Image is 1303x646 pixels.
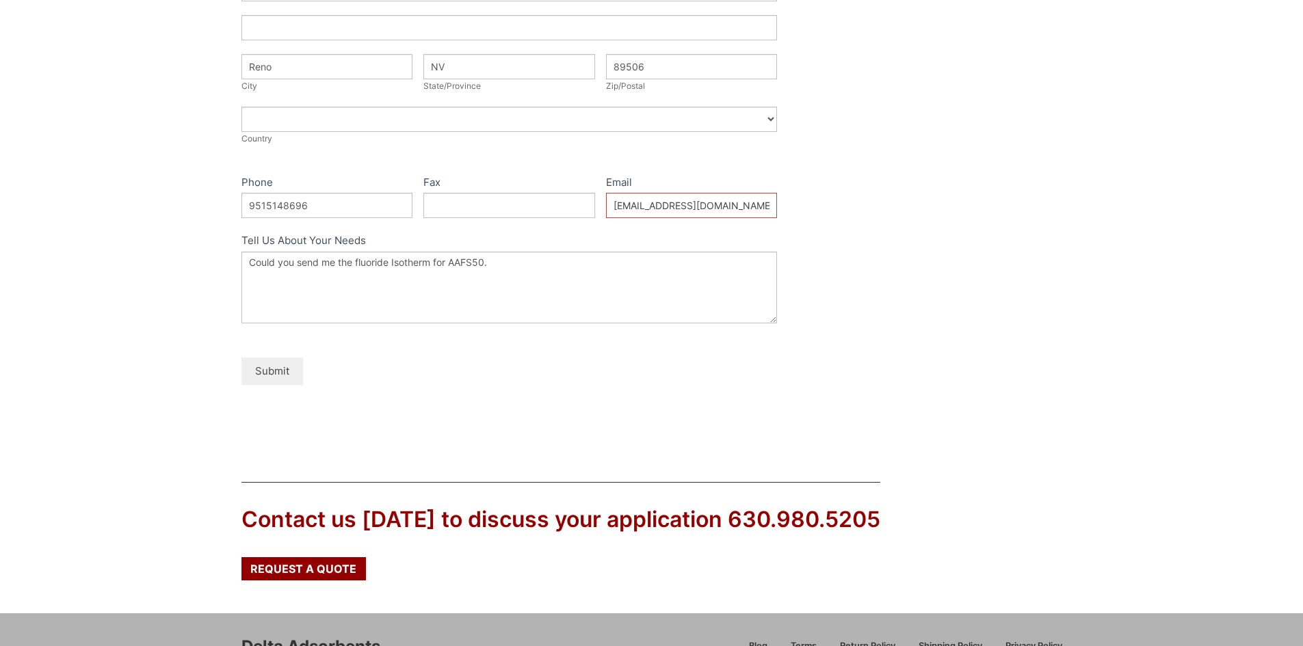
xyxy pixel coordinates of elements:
div: City [241,79,413,93]
label: Tell Us About Your Needs [241,232,778,252]
label: Fax [423,174,595,193]
div: Zip/Postal [606,79,778,93]
div: Contact us [DATE] to discuss your application 630.980.5205 [241,504,880,535]
a: Request a Quote [241,557,366,580]
div: Country [241,132,778,146]
span: Request a Quote [250,563,356,574]
button: Submit [241,358,303,384]
div: State/Province [423,79,595,93]
label: Phone [241,174,413,193]
label: Email [606,174,778,193]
